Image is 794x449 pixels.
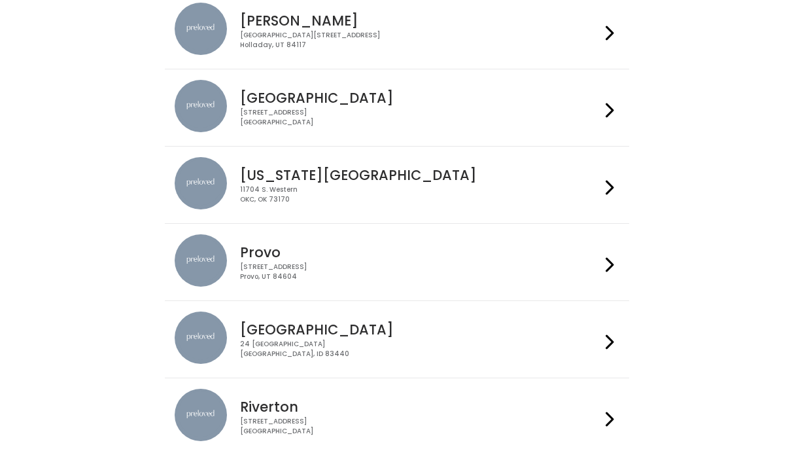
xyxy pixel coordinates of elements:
h4: Provo [240,245,600,260]
h4: [US_STATE][GEOGRAPHIC_DATA] [240,168,600,183]
a: preloved location [GEOGRAPHIC_DATA] 24 [GEOGRAPHIC_DATA][GEOGRAPHIC_DATA], ID 83440 [175,312,619,367]
h4: Riverton [240,399,600,414]
div: [GEOGRAPHIC_DATA][STREET_ADDRESS] Holladay, UT 84117 [240,31,600,50]
img: preloved location [175,312,227,364]
h4: [GEOGRAPHIC_DATA] [240,90,600,105]
div: [STREET_ADDRESS] Provo, UT 84604 [240,262,600,281]
img: preloved location [175,3,227,55]
a: preloved location Riverton [STREET_ADDRESS][GEOGRAPHIC_DATA] [175,389,619,444]
h4: [PERSON_NAME] [240,13,600,28]
img: preloved location [175,389,227,441]
h4: [GEOGRAPHIC_DATA] [240,322,600,337]
div: 24 [GEOGRAPHIC_DATA] [GEOGRAPHIC_DATA], ID 83440 [240,340,600,359]
div: 11704 S. Western OKC, OK 73170 [240,185,600,204]
a: preloved location [GEOGRAPHIC_DATA] [STREET_ADDRESS][GEOGRAPHIC_DATA] [175,80,619,135]
div: [STREET_ADDRESS] [GEOGRAPHIC_DATA] [240,108,600,127]
img: preloved location [175,80,227,132]
div: [STREET_ADDRESS] [GEOGRAPHIC_DATA] [240,417,600,436]
a: preloved location Provo [STREET_ADDRESS]Provo, UT 84604 [175,234,619,290]
img: preloved location [175,157,227,209]
a: preloved location [US_STATE][GEOGRAPHIC_DATA] 11704 S. WesternOKC, OK 73170 [175,157,619,213]
img: preloved location [175,234,227,287]
a: preloved location [PERSON_NAME] [GEOGRAPHIC_DATA][STREET_ADDRESS]Holladay, UT 84117 [175,3,619,58]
